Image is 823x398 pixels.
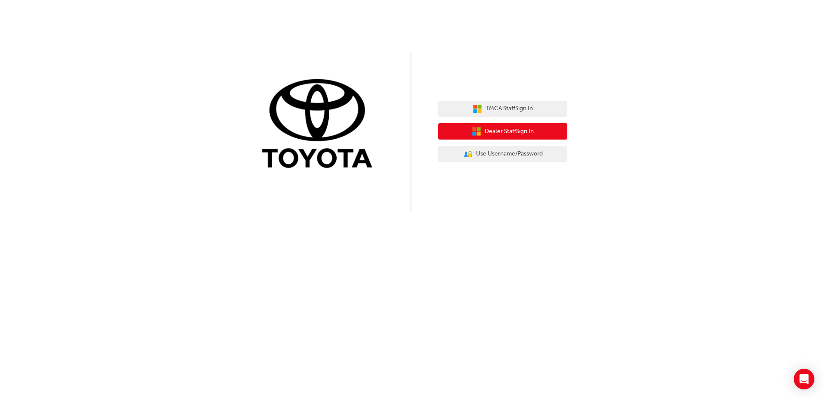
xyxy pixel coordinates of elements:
[476,149,543,159] span: Use Username/Password
[486,104,533,114] span: TMCA Staff Sign In
[438,123,567,140] button: Dealer StaffSign In
[256,77,385,172] img: Trak
[438,101,567,117] button: TMCA StaffSign In
[485,127,534,137] span: Dealer Staff Sign In
[438,146,567,162] button: Use Username/Password
[794,369,814,389] div: Open Intercom Messenger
